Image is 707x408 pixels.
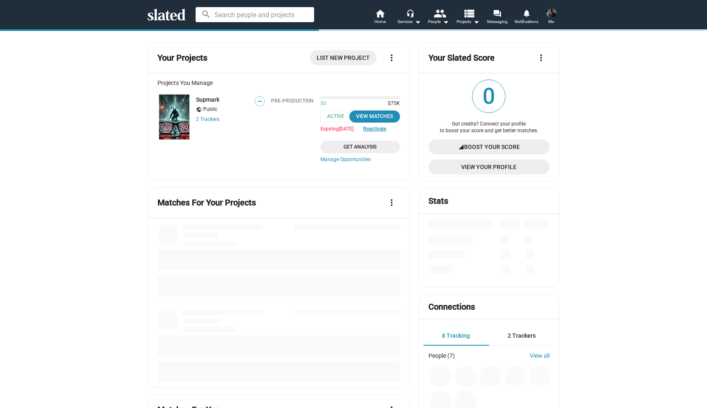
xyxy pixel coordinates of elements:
[512,8,541,27] a: Notifications
[530,352,550,359] a: View all
[493,9,501,17] mat-icon: forum
[310,50,377,65] a: List New Project
[508,332,536,339] span: 2 Trackers
[159,95,189,139] img: Supmark
[375,8,385,18] mat-icon: home
[157,197,256,208] mat-card-title: Matches For Your Projects
[395,8,424,27] button: Services
[463,7,475,19] mat-icon: view_list
[354,112,395,121] div: View Matches
[487,17,508,27] span: Messaging
[435,159,543,174] span: View Your Profile
[428,52,495,64] mat-card-title: Your Slated Score
[522,9,530,17] mat-icon: notifications
[255,98,264,105] span: —
[406,9,414,17] mat-icon: headset_mic
[365,8,395,27] a: Home
[464,139,520,154] span: Boost Your Score
[428,159,550,174] a: View Your Profile
[483,8,512,27] a: Messaging
[536,53,546,63] mat-icon: more_vert
[320,100,326,107] span: $0
[397,17,421,27] div: Services
[546,8,556,18] img: Alexander Bruckner
[320,110,356,123] span: Active
[196,116,219,122] a: 2 Trackers
[157,93,191,141] a: Supmark
[157,80,400,86] div: Projects You Manage
[548,17,554,27] span: Me
[196,7,314,22] input: Search people and projects
[458,139,464,154] mat-icon: signal_cellular_4_bar
[349,110,400,123] button: View Matches
[428,195,448,207] mat-card-title: Stats
[413,17,423,27] mat-icon: arrow_drop_down
[320,141,400,153] a: Get Analysis
[317,50,370,65] span: List New Project
[472,80,505,113] span: 0
[157,52,207,64] mat-card-title: Your Projects
[363,126,386,132] button: Reactivate
[271,98,314,104] div: Pre-Production
[453,8,483,27] button: Projects
[433,7,446,19] mat-icon: people
[203,106,217,113] span: Public
[457,17,480,27] span: Projects
[374,17,386,27] span: Home
[325,143,395,151] span: Get Analysis
[428,17,449,27] div: People
[428,139,550,154] a: Boost Your Score
[541,6,561,28] button: Alexander BrucknerMe
[320,157,400,163] a: Manage Opportunities
[387,198,397,208] mat-icon: more_vert
[384,100,400,107] span: $75K
[428,301,475,313] mat-card-title: Connections
[428,352,455,359] div: People (7)
[387,53,397,63] mat-icon: more_vert
[196,96,219,103] a: Supmark
[428,121,550,134] div: Got credits? Connect your profile to boost your score and get better matches.
[424,8,453,27] button: People
[217,116,219,122] span: s
[441,17,451,27] mat-icon: arrow_drop_down
[515,17,538,27] span: Notifications
[442,332,470,339] span: 8 Tracking
[471,17,481,27] mat-icon: arrow_drop_down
